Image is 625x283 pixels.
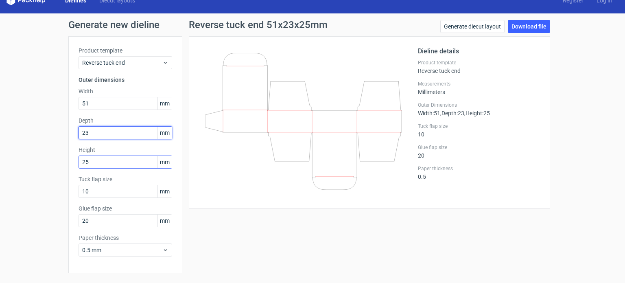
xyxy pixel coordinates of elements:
span: mm [157,215,172,227]
div: 0.5 [418,165,540,180]
a: Generate diecut layout [440,20,505,33]
label: Product template [418,59,540,66]
label: Tuck flap size [418,123,540,129]
h3: Outer dimensions [79,76,172,84]
label: Outer Dimensions [418,102,540,108]
label: Glue flap size [418,144,540,151]
label: Product template [79,46,172,55]
span: Reverse tuck end [82,59,162,67]
label: Width [79,87,172,95]
h2: Dieline details [418,46,540,56]
label: Height [79,146,172,154]
label: Glue flap size [79,204,172,213]
span: 0.5 mm [82,246,162,254]
span: mm [157,127,172,139]
a: Download file [508,20,550,33]
h1: Generate new dieline [68,20,557,30]
label: Tuck flap size [79,175,172,183]
label: Measurements [418,81,540,87]
span: Width : 51 [418,110,440,116]
div: 10 [418,123,540,138]
div: 20 [418,144,540,159]
span: mm [157,156,172,168]
span: , Height : 25 [464,110,490,116]
label: Paper thickness [79,234,172,242]
div: Reverse tuck end [418,59,540,74]
label: Depth [79,116,172,125]
label: Paper thickness [418,165,540,172]
span: mm [157,97,172,110]
span: mm [157,185,172,197]
h1: Reverse tuck end 51x23x25mm [189,20,328,30]
div: Millimeters [418,81,540,95]
span: , Depth : 23 [440,110,464,116]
